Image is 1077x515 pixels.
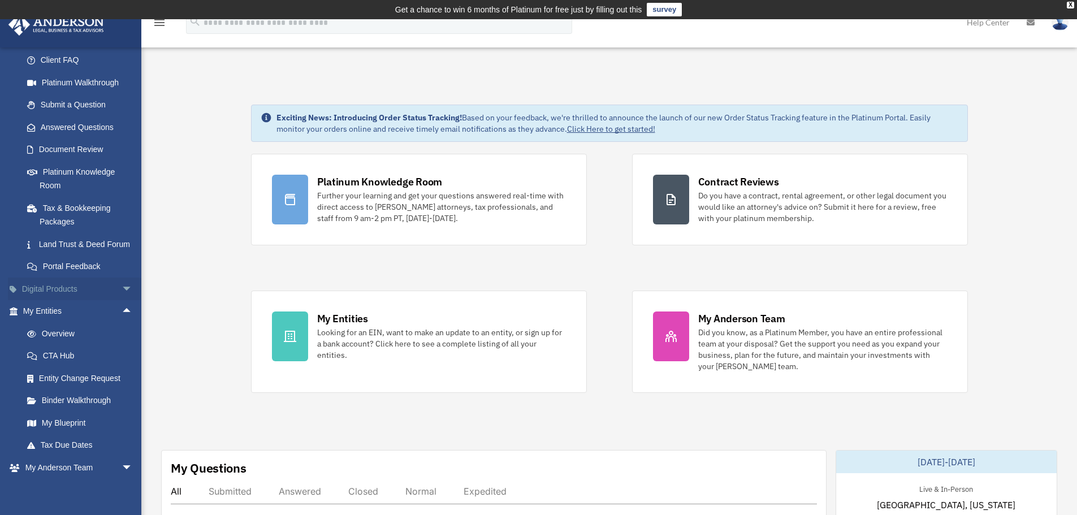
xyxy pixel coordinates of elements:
[317,175,443,189] div: Platinum Knowledge Room
[16,116,150,139] a: Answered Questions
[567,124,655,134] a: Click Here to get started!
[276,112,958,135] div: Based on your feedback, we're thrilled to announce the launch of our new Order Status Tracking fe...
[16,161,150,197] a: Platinum Knowledge Room
[16,197,150,233] a: Tax & Bookkeeping Packages
[251,291,587,393] a: My Entities Looking for an EIN, want to make an update to an entity, or sign up for a bank accoun...
[16,139,150,161] a: Document Review
[464,486,507,497] div: Expedited
[698,327,947,372] div: Did you know, as a Platinum Member, you have an entire professional team at your disposal? Get th...
[16,49,150,72] a: Client FAQ
[16,322,150,345] a: Overview
[1067,2,1074,8] div: close
[836,451,1057,473] div: [DATE]-[DATE]
[171,460,246,477] div: My Questions
[395,3,642,16] div: Get a chance to win 6 months of Platinum for free just by filling out this
[910,482,982,494] div: Live & In-Person
[122,300,144,323] span: arrow_drop_up
[877,498,1015,512] span: [GEOGRAPHIC_DATA], [US_STATE]
[16,233,150,256] a: Land Trust & Deed Forum
[632,154,968,245] a: Contract Reviews Do you have a contract, rental agreement, or other legal document you would like...
[16,94,150,116] a: Submit a Question
[647,3,682,16] a: survey
[317,311,368,326] div: My Entities
[698,311,785,326] div: My Anderson Team
[8,300,150,323] a: My Entitiesarrow_drop_up
[5,14,107,36] img: Anderson Advisors Platinum Portal
[16,71,150,94] a: Platinum Walkthrough
[348,486,378,497] div: Closed
[16,345,150,367] a: CTA Hub
[1052,14,1069,31] img: User Pic
[632,291,968,393] a: My Anderson Team Did you know, as a Platinum Member, you have an entire professional team at your...
[698,175,779,189] div: Contract Reviews
[122,278,144,301] span: arrow_drop_down
[16,256,150,278] a: Portal Feedback
[16,390,150,412] a: Binder Walkthrough
[317,327,566,361] div: Looking for an EIN, want to make an update to an entity, or sign up for a bank account? Click her...
[171,486,181,497] div: All
[153,20,166,29] a: menu
[8,456,150,479] a: My Anderson Teamarrow_drop_down
[122,456,144,479] span: arrow_drop_down
[153,16,166,29] i: menu
[251,154,587,245] a: Platinum Knowledge Room Further your learning and get your questions answered real-time with dire...
[16,367,150,390] a: Entity Change Request
[317,190,566,224] div: Further your learning and get your questions answered real-time with direct access to [PERSON_NAM...
[8,278,150,300] a: Digital Productsarrow_drop_down
[189,15,201,28] i: search
[279,486,321,497] div: Answered
[16,412,150,434] a: My Blueprint
[209,486,252,497] div: Submitted
[16,434,150,457] a: Tax Due Dates
[276,112,462,123] strong: Exciting News: Introducing Order Status Tracking!
[698,190,947,224] div: Do you have a contract, rental agreement, or other legal document you would like an attorney's ad...
[405,486,436,497] div: Normal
